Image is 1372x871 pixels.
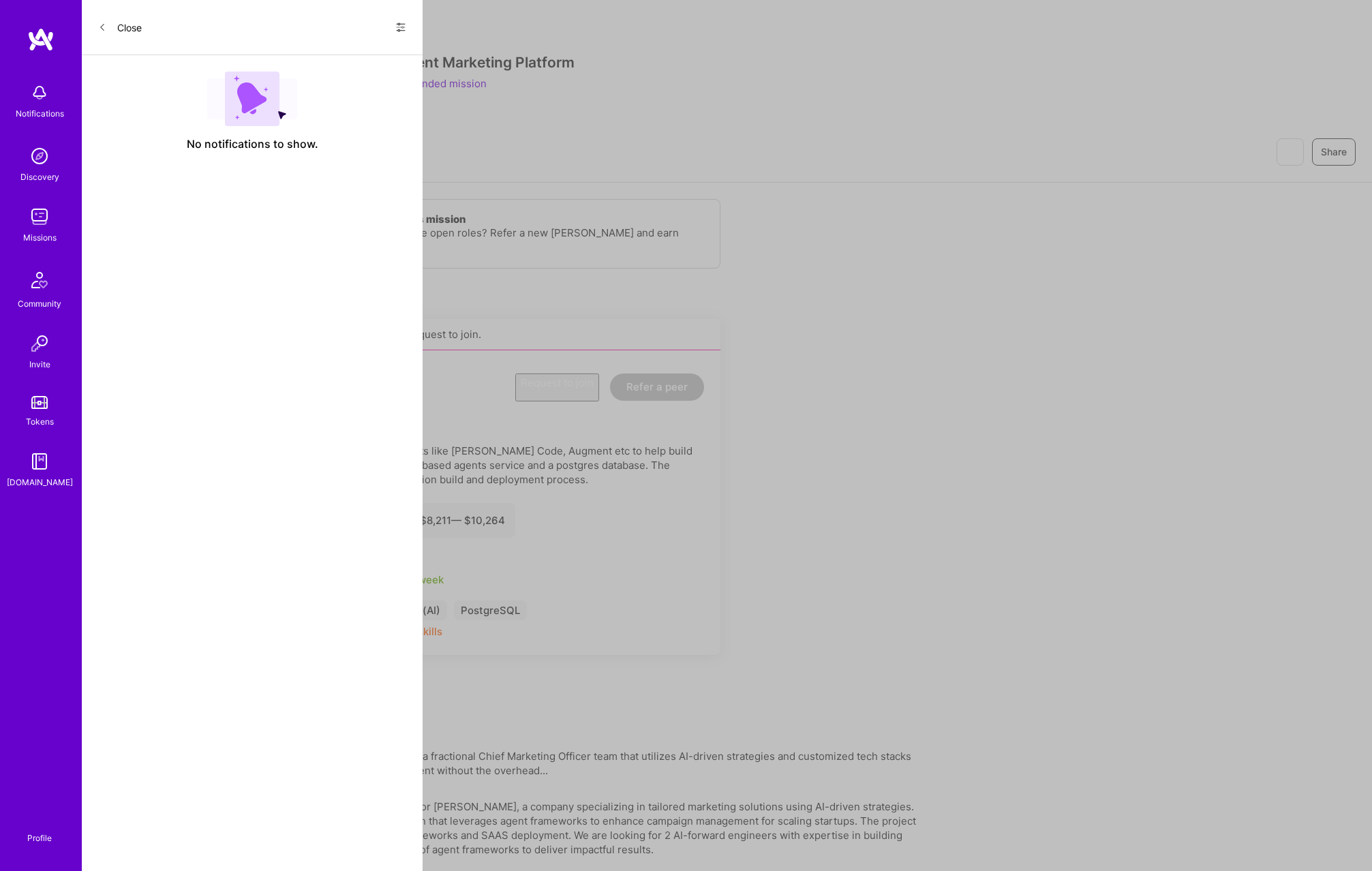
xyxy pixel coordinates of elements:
[16,106,64,121] div: Notifications
[18,296,61,311] div: Community
[26,330,53,357] img: Invite
[26,79,53,106] img: bell
[23,230,57,245] div: Missions
[23,264,56,296] img: Community
[31,396,48,409] img: tokens
[22,816,57,844] a: Profile
[26,142,53,170] img: discovery
[26,448,53,475] img: guide book
[26,414,54,429] div: Tokens
[26,203,53,230] img: teamwork
[207,72,297,126] img: empty
[20,170,59,184] div: Discovery
[7,475,73,489] div: [DOMAIN_NAME]
[27,831,52,844] div: Profile
[98,16,142,38] button: Close
[29,357,50,371] div: Invite
[27,27,55,52] img: logo
[187,137,318,151] span: No notifications to show.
